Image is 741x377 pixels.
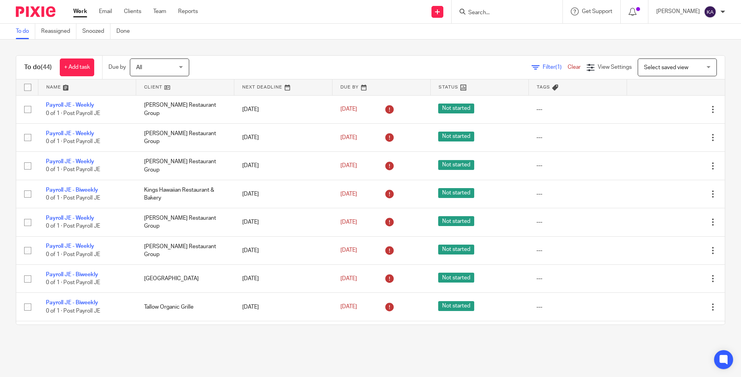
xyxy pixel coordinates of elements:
[136,293,234,321] td: Tallow Organic Grille
[41,24,76,39] a: Reassigned
[60,58,94,76] a: + Add task
[234,95,332,123] td: [DATE]
[46,187,98,193] a: Payroll JE - Biweekly
[46,195,100,201] span: 0 of 1 · Post Payroll JE
[555,64,562,70] span: (1)
[438,160,474,170] span: Not started
[234,180,332,208] td: [DATE]
[704,6,716,18] img: svg%3E
[340,276,357,281] span: [DATE]
[136,265,234,293] td: [GEOGRAPHIC_DATA]
[340,107,357,112] span: [DATE]
[234,321,332,349] td: [DATE]
[46,280,100,285] span: 0 of 1 · Post Payroll JE
[46,215,94,221] a: Payroll JE - Weekly
[536,275,619,283] div: ---
[234,293,332,321] td: [DATE]
[438,301,474,311] span: Not started
[438,245,474,254] span: Not started
[46,308,100,314] span: 0 of 1 · Post Payroll JE
[536,106,619,113] div: ---
[234,265,332,293] td: [DATE]
[73,8,87,15] a: Work
[24,63,52,72] h1: To do
[41,64,52,70] span: (44)
[46,300,98,305] a: Payroll JE - Biweekly
[644,65,688,70] span: Select saved view
[46,111,100,116] span: 0 of 1 · Post Payroll JE
[136,321,234,349] td: Nan's Kitchen
[153,8,166,15] a: Team
[234,236,332,264] td: [DATE]
[536,303,619,311] div: ---
[136,236,234,264] td: [PERSON_NAME] Restaurant Group
[536,162,619,170] div: ---
[438,216,474,226] span: Not started
[536,190,619,198] div: ---
[82,24,110,39] a: Snoozed
[536,134,619,141] div: ---
[136,123,234,151] td: [PERSON_NAME] Restaurant Group
[438,188,474,198] span: Not started
[116,24,136,39] a: Done
[340,219,357,225] span: [DATE]
[46,159,94,164] a: Payroll JE - Weekly
[543,64,568,70] span: Filter
[537,85,550,89] span: Tags
[438,132,474,141] span: Not started
[438,104,474,113] span: Not started
[234,123,332,151] td: [DATE]
[46,243,94,249] a: Payroll JE - Weekly
[136,152,234,180] td: [PERSON_NAME] Restaurant Group
[656,8,700,15] p: [PERSON_NAME]
[16,6,55,17] img: Pixie
[178,8,198,15] a: Reports
[467,9,539,17] input: Search
[536,218,619,226] div: ---
[340,248,357,253] span: [DATE]
[46,224,100,229] span: 0 of 1 · Post Payroll JE
[598,64,632,70] span: View Settings
[340,191,357,197] span: [DATE]
[99,8,112,15] a: Email
[46,102,94,108] a: Payroll JE - Weekly
[340,163,357,168] span: [DATE]
[438,273,474,283] span: Not started
[46,131,94,136] a: Payroll JE - Weekly
[234,208,332,236] td: [DATE]
[136,65,142,70] span: All
[136,95,234,123] td: [PERSON_NAME] Restaurant Group
[340,304,357,309] span: [DATE]
[46,272,98,277] a: Payroll JE - Biweekly
[46,167,100,173] span: 0 of 1 · Post Payroll JE
[136,180,234,208] td: Kings Hawaiian Restaurant & Bakery
[582,9,612,14] span: Get Support
[136,208,234,236] td: [PERSON_NAME] Restaurant Group
[46,252,100,257] span: 0 of 1 · Post Payroll JE
[124,8,141,15] a: Clients
[46,139,100,144] span: 0 of 1 · Post Payroll JE
[340,135,357,140] span: [DATE]
[234,152,332,180] td: [DATE]
[108,63,126,71] p: Due by
[536,247,619,254] div: ---
[568,64,581,70] a: Clear
[16,24,35,39] a: To do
